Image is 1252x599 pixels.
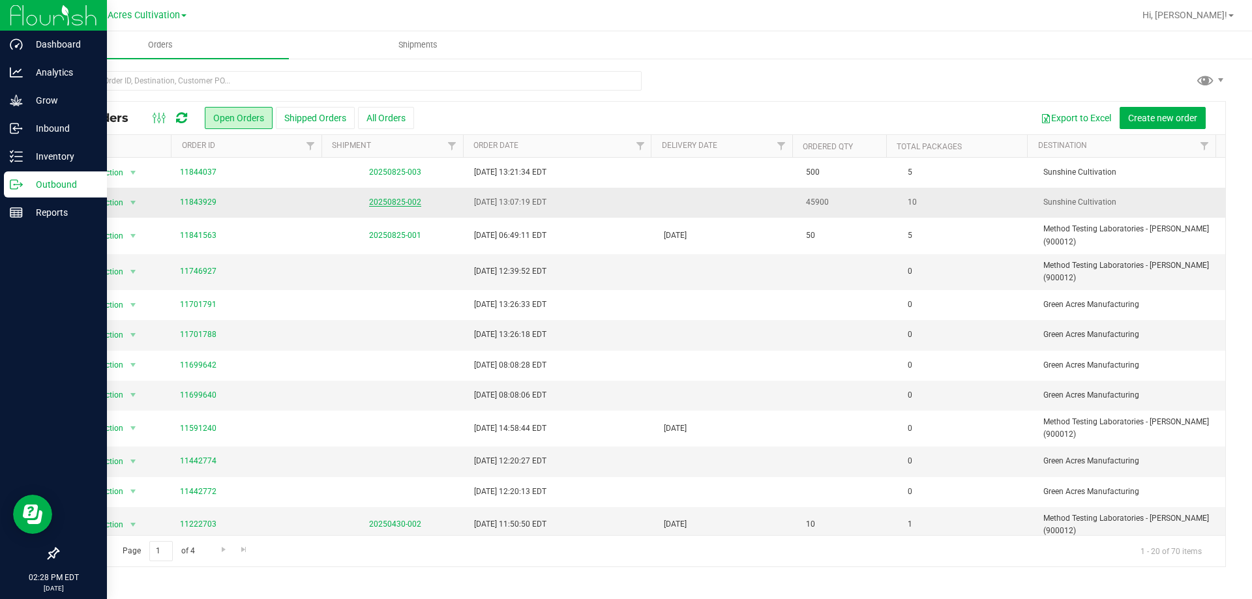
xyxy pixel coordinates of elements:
span: select [125,194,141,212]
iframe: Resource center [13,495,52,534]
span: 0 [901,386,919,405]
button: All Orders [358,107,414,129]
span: 0 [901,452,919,471]
a: 20250825-003 [369,168,421,177]
span: Shipments [381,39,455,51]
span: Green Acres Cultivation [80,10,180,21]
span: 0 [901,262,919,281]
span: Method Testing Laboratories - [PERSON_NAME] (900012) [1043,259,1217,284]
inline-svg: Outbound [10,178,23,191]
div: Actions [68,142,166,151]
span: select [125,516,141,534]
a: Filter [300,135,321,157]
span: select [125,296,141,314]
a: Order Date [473,141,518,150]
span: Method Testing Laboratories - [PERSON_NAME] (900012) [1043,416,1217,441]
span: [DATE] 12:20:27 EDT [474,455,546,467]
a: Destination [1038,141,1087,150]
span: 5 [901,226,919,245]
span: Green Acres Manufacturing [1043,389,1217,402]
span: Create new order [1128,113,1197,123]
span: select [125,386,141,404]
a: 20250430-002 [369,519,421,529]
a: 11746927 [180,265,216,278]
span: 45900 [806,196,829,209]
span: [DATE] 14:58:44 EDT [474,422,546,435]
span: 0 [901,482,919,501]
a: 11844037 [180,166,216,179]
span: 0 [901,419,919,438]
a: Orders [31,31,289,59]
a: Shipments [289,31,546,59]
p: Outbound [23,177,101,192]
p: [DATE] [6,583,101,593]
a: Order ID [182,141,215,150]
p: Dashboard [23,37,101,52]
a: Filter [441,135,462,157]
span: [DATE] 06:49:11 EDT [474,229,546,242]
inline-svg: Reports [10,206,23,219]
a: Go to the next page [214,541,233,559]
a: Go to the last page [235,541,254,559]
span: [DATE] [664,422,687,435]
span: Method Testing Laboratories - [PERSON_NAME] (900012) [1043,512,1217,537]
span: select [125,263,141,281]
inline-svg: Analytics [10,66,23,79]
a: 11442772 [180,486,216,498]
p: Reports [23,205,101,220]
span: Green Acres Manufacturing [1043,486,1217,498]
a: 20250825-001 [369,231,421,240]
a: 11841563 [180,229,216,242]
p: Grow [23,93,101,108]
span: [DATE] 13:26:18 EDT [474,329,546,341]
a: Ordered qty [803,142,853,151]
p: Inbound [23,121,101,136]
a: 11843929 [180,196,216,209]
span: [DATE] 11:50:50 EDT [474,518,546,531]
span: [DATE] 13:26:33 EDT [474,299,546,311]
a: Total Packages [897,142,962,151]
span: Green Acres Manufacturing [1043,455,1217,467]
span: Green Acres Manufacturing [1043,299,1217,311]
span: [DATE] 08:08:06 EDT [474,389,546,402]
span: 10 [901,193,923,212]
a: Filter [629,135,651,157]
span: select [125,452,141,471]
inline-svg: Inventory [10,150,23,163]
span: 1 - 20 of 70 items [1130,541,1212,561]
span: select [125,326,141,344]
span: Green Acres Manufacturing [1043,359,1217,372]
span: select [125,356,141,374]
span: Orders [130,39,190,51]
a: 11222703 [180,518,216,531]
span: [DATE] [664,229,687,242]
span: select [125,227,141,245]
span: 10 [806,518,815,531]
span: [DATE] 08:08:28 EDT [474,359,546,372]
input: Search Order ID, Destination, Customer PO... [57,71,642,91]
button: Export to Excel [1032,107,1120,129]
span: Method Testing Laboratories - [PERSON_NAME] (900012) [1043,223,1217,248]
p: Inventory [23,149,101,164]
span: 5 [901,163,919,182]
a: 11701788 [180,329,216,341]
span: [DATE] 12:39:52 EDT [474,265,546,278]
span: [DATE] [664,518,687,531]
a: 11701791 [180,299,216,311]
inline-svg: Dashboard [10,38,23,51]
span: select [125,419,141,437]
a: Filter [770,135,792,157]
span: 1 [901,515,919,534]
a: Delivery Date [662,141,717,150]
span: Green Acres Manufacturing [1043,329,1217,341]
a: 11442774 [180,455,216,467]
p: Analytics [23,65,101,80]
button: Shipped Orders [276,107,355,129]
span: Page of 4 [112,541,205,561]
input: 1 [149,541,173,561]
a: Filter [1194,135,1215,157]
a: Shipment [332,141,371,150]
span: 0 [901,295,919,314]
p: 02:28 PM EDT [6,572,101,583]
span: 0 [901,325,919,344]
